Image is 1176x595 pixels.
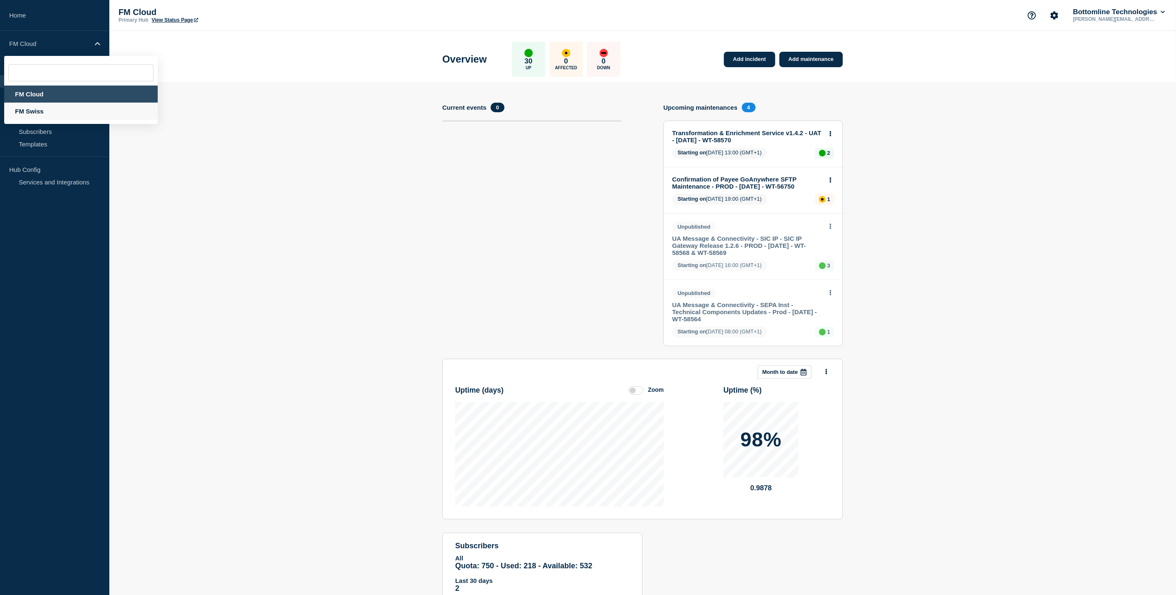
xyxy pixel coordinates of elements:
span: Starting on [678,149,707,156]
p: 1 [828,196,830,202]
p: Down [597,66,611,70]
h3: Uptime ( days ) [455,386,504,395]
span: 4 [742,103,756,112]
span: [DATE] 13:00 (GMT+1) [672,148,767,159]
span: Unpublished [672,288,716,298]
button: Bottomline Technologies [1072,8,1167,16]
a: UA Message & Connectivity - SEPA Inst - Technical Components Updates - Prod - [DATE] - WT-58564 [672,301,823,323]
a: Confirmation of Payee GoAnywhere SFTP Maintenance - PROD - [DATE] - WT-56750 [672,176,823,190]
p: Up [526,66,532,70]
p: 3 [828,262,830,269]
a: Add incident [724,52,775,67]
span: Starting on [678,196,707,202]
p: 2 [828,150,830,156]
div: up [819,329,826,335]
p: Last 30 days [455,577,630,584]
button: Support [1023,7,1041,24]
div: affected [562,49,570,57]
p: 0 [564,57,568,66]
span: Starting on [678,262,707,268]
a: UA Message & Connectivity - SIC IP - SIC IP Gateway Release 1.2.6 - PROD - [DATE] - WT-58568 & WT... [672,235,823,256]
div: FM Swiss [4,103,158,120]
h4: Current events [442,104,487,111]
span: 0 [491,103,505,112]
span: Unpublished [672,222,716,232]
h4: Upcoming maintenances [664,104,738,111]
p: 30 [525,57,532,66]
span: [DATE] 19:00 (GMT+1) [672,194,767,205]
h3: Uptime ( % ) [724,386,762,395]
p: Month to date [762,369,798,375]
a: View Status Page [151,17,198,23]
div: FM Cloud [4,86,158,103]
p: 0 [602,57,606,66]
div: Zoom [648,386,664,393]
p: 1 [828,329,830,335]
p: 2 [455,584,630,593]
div: down [600,49,608,57]
p: Affected [555,66,577,70]
button: Month to date [758,366,812,379]
p: FM Cloud [9,40,89,47]
p: [PERSON_NAME][EMAIL_ADDRESS][PERSON_NAME][DOMAIN_NAME] [1072,16,1158,22]
span: [DATE] 16:00 (GMT+1) [672,260,767,271]
p: 0.9878 [724,484,799,492]
h1: Overview [442,53,487,65]
div: up [525,49,533,57]
a: Transformation & Enrichment Service v1.4.2 - UAT - [DATE] - WT-58570 [672,129,823,144]
div: affected [819,196,826,203]
p: 98% [740,430,782,450]
span: Quota: 750 - Used: 218 - Available: 532 [455,562,593,570]
div: up [819,150,826,156]
p: Primary Hub [119,17,148,23]
button: Account settings [1046,7,1063,24]
span: [DATE] 08:00 (GMT+1) [672,327,767,338]
p: FM Cloud [119,8,285,17]
h4: subscribers [455,542,630,550]
p: All [455,555,630,562]
a: Add maintenance [780,52,843,67]
span: Starting on [678,328,707,335]
div: up [819,262,826,269]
